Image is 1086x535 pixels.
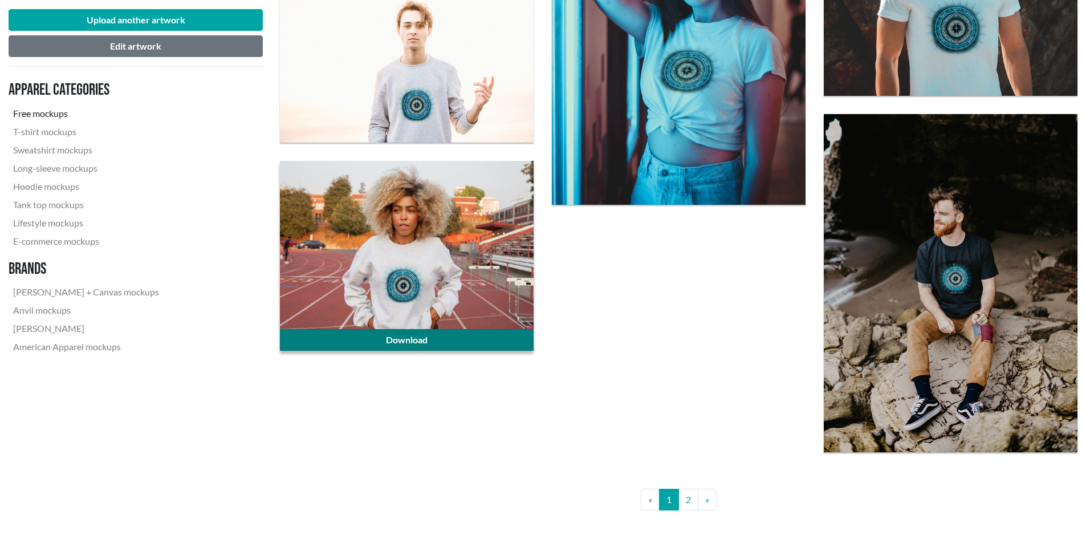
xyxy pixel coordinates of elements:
a: Long-sleeve mockups [9,159,164,177]
a: Anvil mockups [9,301,164,319]
a: 1 [659,489,679,510]
a: Lifestyle mockups [9,214,164,232]
a: Sweatshirt mockups [9,141,164,159]
a: [PERSON_NAME] [9,319,164,338]
button: Edit artwork [9,35,263,57]
a: 2 [678,489,698,510]
span: » [705,494,709,505]
button: Upload another artwork [9,9,263,31]
a: American Apparel mockups [9,338,164,356]
a: Tank top mockups [9,196,164,214]
a: T-shirt mockups [9,123,164,141]
h3: Brands [9,260,164,279]
a: E-commerce mockups [9,232,164,250]
h3: Apparel categories [9,80,164,100]
a: [PERSON_NAME] + Canvas mockups [9,283,164,301]
a: Free mockups [9,104,164,123]
a: Download [280,329,534,351]
a: Hoodie mockups [9,177,164,196]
